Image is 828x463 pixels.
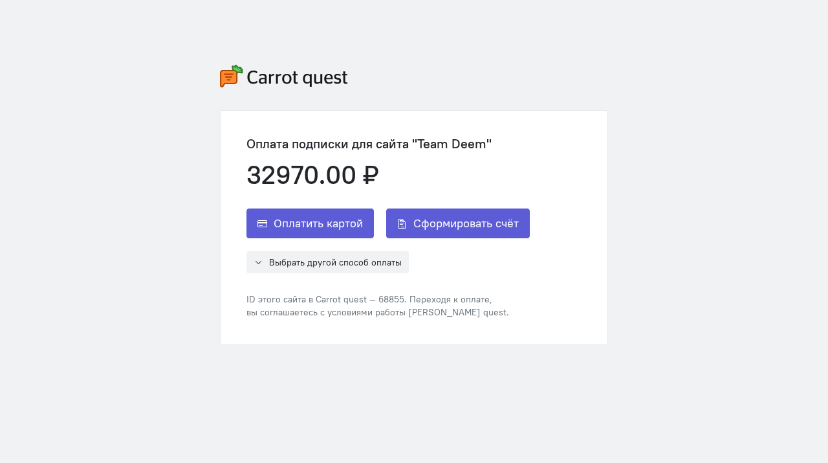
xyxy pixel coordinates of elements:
div: 32970.00 ₽ [246,161,530,189]
div: ID этого сайта в Carrot quest — 68855. Переходя к оплате, вы соглашаетесь с условиями работы [PER... [246,293,530,319]
span: Сформировать счёт [413,216,519,231]
div: Оплата подписки для сайта "Team Deem" [246,137,530,151]
span: Выбрать другой способ оплаты [269,256,402,268]
img: carrot-quest-logo.svg [220,65,348,87]
button: Сформировать счёт [386,209,530,238]
span: Оплатить картой [274,216,363,231]
button: Оплатить картой [246,209,374,238]
button: Выбрать другой способ оплаты [246,251,409,273]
